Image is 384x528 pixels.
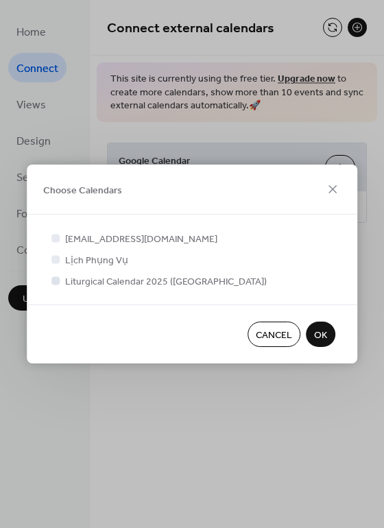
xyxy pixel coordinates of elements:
[314,328,327,343] span: OK
[65,254,128,268] span: Lịch Phụng Vụ
[306,322,335,347] button: OK
[248,322,300,347] button: Cancel
[43,183,122,197] span: Choose Calendars
[256,328,292,343] span: Cancel
[65,275,267,289] span: Liturgical Calendar 2025 ([GEOGRAPHIC_DATA])
[65,232,217,247] span: [EMAIL_ADDRESS][DOMAIN_NAME]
